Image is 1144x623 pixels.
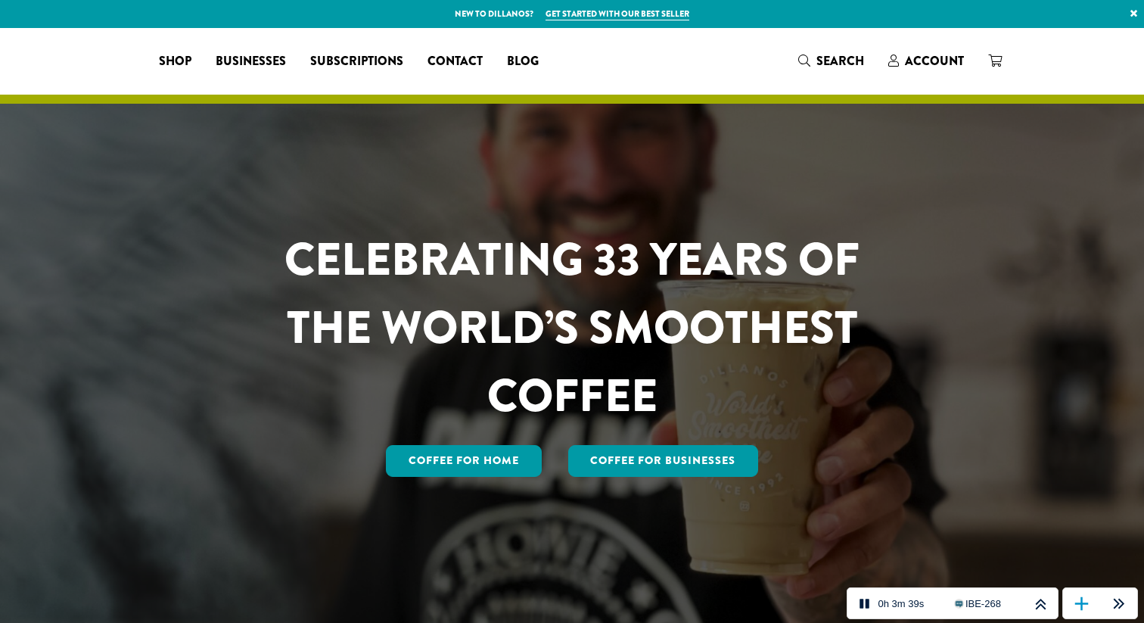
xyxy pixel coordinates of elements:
[905,52,964,70] span: Account
[786,48,876,73] a: Search
[507,52,539,71] span: Blog
[310,52,403,71] span: Subscriptions
[147,49,204,73] a: Shop
[568,445,759,477] a: Coffee For Businesses
[216,52,286,71] span: Businesses
[427,52,483,71] span: Contact
[240,226,904,430] h1: CELEBRATING 33 YEARS OF THE WORLD’S SMOOTHEST COFFEE
[546,8,689,20] a: Get started with our best seller
[386,445,542,477] a: Coffee for Home
[159,52,191,71] span: Shop
[816,52,864,70] span: Search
